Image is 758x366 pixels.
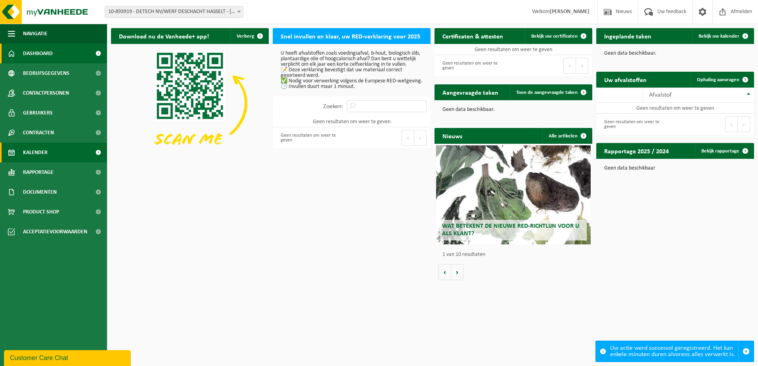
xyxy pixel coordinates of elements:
span: Bekijk uw kalender [699,34,739,39]
span: Kalender [23,143,48,162]
span: Contactpersonen [23,83,69,103]
p: Geen data beschikbaar [604,166,746,171]
h2: Ingeplande taken [596,28,659,44]
h2: Uw afvalstoffen [596,72,655,87]
img: Download de VHEPlus App [111,44,269,162]
div: Geen resultaten om weer te geven [600,116,671,133]
a: Ophaling aanvragen [691,72,753,88]
button: Previous [402,130,414,146]
button: Verberg [230,28,268,44]
a: Bekijk rapportage [695,143,753,159]
div: Geen resultaten om weer te geven [277,129,348,147]
button: Vorige [438,264,451,280]
span: Afvalstof [649,92,672,98]
button: Previous [725,116,738,132]
strong: [PERSON_NAME] [550,9,590,15]
a: Bekijk uw kalender [692,28,753,44]
button: Next [738,116,750,132]
span: Bedrijfsgegevens [23,63,69,83]
div: Geen resultaten om weer te geven [438,57,509,74]
h2: Certificaten & attesten [435,28,511,44]
p: Geen data beschikbaar. [442,107,584,112]
span: Gebruikers [23,103,53,123]
h2: Nieuws [435,128,470,143]
span: Navigatie [23,24,48,44]
h2: Download nu de Vanheede+ app! [111,28,217,44]
span: Documenten [23,182,57,202]
a: Alle artikelen [542,128,591,144]
span: Wat betekent de nieuwe RED-richtlijn voor u als klant? [442,223,579,237]
h2: Rapportage 2025 / 2024 [596,143,677,158]
h2: Snel invullen en klaar, uw RED-verklaring voor 2025 [273,28,428,44]
td: Geen resultaten om weer te geven [435,44,592,55]
a: Wat betekent de nieuwe RED-richtlijn voor u als klant? [436,145,591,244]
button: Next [576,58,588,74]
button: Previous [563,58,576,74]
span: 10-893919 - DETECH NV/WERF DESCHACHT HASSELT - HASSELT [105,6,243,17]
span: Acceptatievoorwaarden [23,222,87,242]
span: 10-893919 - DETECH NV/WERF DESCHACHT HASSELT - HASSELT [105,6,243,18]
div: Uw actie werd succesvol geregistreerd. Het kan enkele minuten duren alvorens alles verwerkt is. [610,341,738,362]
span: Dashboard [23,44,53,63]
span: Ophaling aanvragen [697,77,739,82]
button: Next [414,130,427,146]
span: Product Shop [23,202,59,222]
label: Zoeken: [323,103,343,110]
iframe: chat widget [4,349,132,366]
a: Toon de aangevraagde taken [510,84,591,100]
button: Volgende [451,264,463,280]
td: Geen resultaten om weer te geven [596,103,754,114]
span: Verberg [237,34,254,39]
h2: Aangevraagde taken [435,84,506,100]
span: Contracten [23,123,54,143]
p: Geen data beschikbaar. [604,51,746,56]
td: Geen resultaten om weer te geven [273,116,431,127]
p: U heeft afvalstoffen zoals voedingsafval, b-hout, biologisch slib, plantaardige olie of hoogcalor... [281,51,423,90]
span: Bekijk uw certificaten [531,34,578,39]
span: Rapportage [23,162,54,182]
span: Toon de aangevraagde taken [516,90,578,95]
p: 1 van 10 resultaten [442,252,588,257]
a: Bekijk uw certificaten [525,28,591,44]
